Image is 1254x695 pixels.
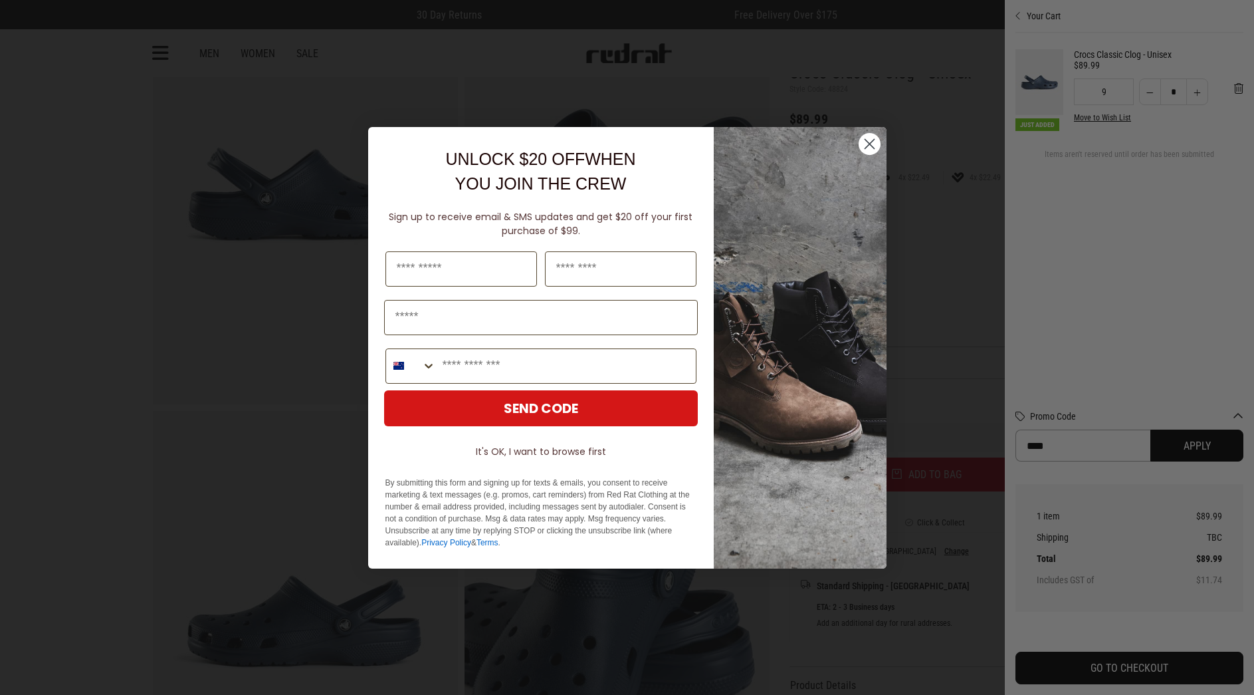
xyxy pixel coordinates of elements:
[384,300,698,335] input: Email
[445,150,585,168] span: UNLOCK $20 OFF
[421,538,471,547] a: Privacy Policy
[389,210,692,237] span: Sign up to receive email & SMS updates and get $20 off your first purchase of $99.
[384,390,698,426] button: SEND CODE
[714,127,887,569] img: f7662613-148e-4c88-9575-6c6b5b55a647.jpeg
[476,538,498,547] a: Terms
[455,174,627,193] span: YOU JOIN THE CREW
[384,440,698,464] button: It's OK, I want to browse first
[858,132,881,156] button: Close dialog
[585,150,635,168] span: WHEN
[393,360,404,371] img: New Zealand
[385,477,696,549] p: By submitting this form and signing up for texts & emails, you consent to receive marketing & tex...
[386,349,436,383] button: Search Countries
[385,251,537,287] input: First Name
